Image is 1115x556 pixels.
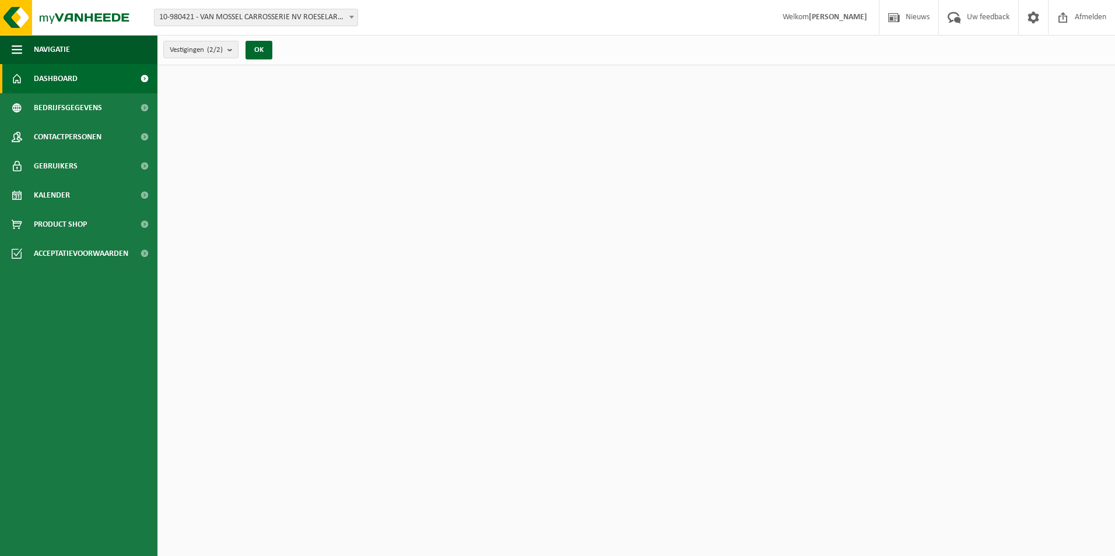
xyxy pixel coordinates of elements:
button: OK [246,41,272,59]
count: (2/2) [207,46,223,54]
span: Bedrijfsgegevens [34,93,102,122]
span: Vestigingen [170,41,223,59]
span: Gebruikers [34,152,78,181]
span: Acceptatievoorwaarden [34,239,128,268]
span: Kalender [34,181,70,210]
span: 10-980421 - VAN MOSSEL CARROSSERIE NV ROESELARE - ROESELARE [154,9,358,26]
button: Vestigingen(2/2) [163,41,239,58]
span: Dashboard [34,64,78,93]
span: Contactpersonen [34,122,101,152]
span: Navigatie [34,35,70,64]
span: 10-980421 - VAN MOSSEL CARROSSERIE NV ROESELARE - ROESELARE [155,9,357,26]
strong: [PERSON_NAME] [809,13,867,22]
span: Product Shop [34,210,87,239]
